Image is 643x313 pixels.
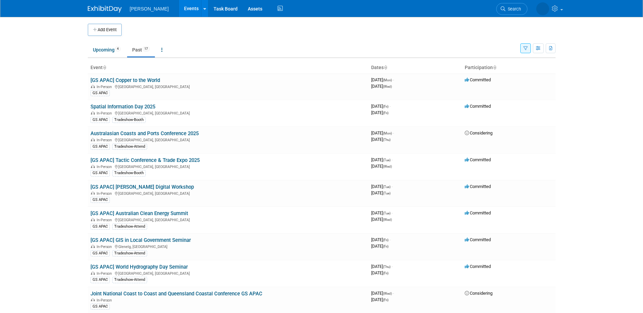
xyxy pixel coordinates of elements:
span: In-Person [97,85,114,89]
span: [DATE] [371,137,390,142]
span: - [391,157,393,162]
span: (Tue) [383,191,390,195]
div: GS APAC [91,90,110,96]
div: GS APAC [91,197,110,203]
a: Sort by Participation Type [493,65,496,70]
span: (Mon) [383,78,392,82]
span: [DATE] [371,190,390,195]
span: (Tue) [383,158,390,162]
span: In-Person [97,218,114,222]
span: [DATE] [371,77,394,82]
a: Past17 [127,43,155,56]
a: [GS APAC] Copper to the World [91,77,160,83]
span: In-Person [97,298,114,302]
span: [DATE] [371,217,392,222]
div: [GEOGRAPHIC_DATA], [GEOGRAPHIC_DATA] [91,84,366,89]
span: - [389,237,390,242]
th: Participation [462,62,556,74]
img: In-Person Event [91,138,95,141]
span: [DATE] [371,244,388,249]
span: In-Person [97,191,114,196]
a: [GS APAC] [PERSON_NAME] Digital Workshop [91,184,194,190]
span: - [393,77,394,82]
span: 17 [142,46,150,51]
div: GS APAC [91,144,110,150]
span: Considering [465,291,493,296]
span: [DATE] [371,104,390,109]
span: [DATE] [371,264,393,269]
img: In-Person Event [91,191,95,195]
span: [PERSON_NAME] [130,6,169,12]
span: In-Person [97,111,114,116]
span: Committed [465,210,491,215]
span: [DATE] [371,210,393,215]
span: [DATE] [371,157,393,162]
span: [DATE] [371,270,388,275]
div: Tradeshow-Booth [112,170,146,176]
div: GS APAC [91,304,110,310]
a: Sort by Event Name [103,65,106,70]
img: In-Person Event [91,165,95,168]
span: (Mon) [383,131,392,135]
span: Considering [465,130,493,135]
img: Alexandra Hall [536,2,549,15]
span: [DATE] [371,237,390,242]
span: In-Person [97,165,114,169]
a: [GS APAC] GIS in Local Government Seminar [91,237,191,243]
a: Joint National Coast to Coast and Queensland Coastal Conference GS APAC [91,291,262,297]
span: - [391,264,393,269]
span: [DATE] [371,84,392,89]
span: [DATE] [371,291,394,296]
img: In-Person Event [91,85,95,88]
div: [GEOGRAPHIC_DATA], [GEOGRAPHIC_DATA] [91,217,366,222]
div: [GEOGRAPHIC_DATA], [GEOGRAPHIC_DATA] [91,270,366,276]
img: In-Person Event [91,298,95,301]
span: (Wed) [383,218,392,222]
div: GS APAC [91,224,110,230]
img: In-Person Event [91,271,95,275]
span: Committed [465,157,491,162]
img: In-Person Event [91,111,95,114]
span: - [391,210,393,215]
div: Tradeshow-Booth [112,117,146,123]
span: Committed [465,237,491,242]
img: In-Person Event [91,245,95,248]
span: [DATE] [371,297,388,302]
span: (Tue) [383,185,390,189]
div: [GEOGRAPHIC_DATA], [GEOGRAPHIC_DATA] [91,190,366,196]
span: (Thu) [383,265,390,269]
th: Dates [368,62,462,74]
span: Committed [465,104,491,109]
span: (Thu) [383,138,390,142]
span: - [393,130,394,135]
div: GS APAC [91,170,110,176]
span: 4 [115,46,121,51]
img: ExhibitDay [88,6,122,13]
span: (Fri) [383,271,388,275]
span: (Fri) [383,111,388,115]
span: - [391,184,393,189]
div: Glenelg, [GEOGRAPHIC_DATA] [91,244,366,249]
span: (Fri) [383,238,388,242]
span: In-Person [97,271,114,276]
th: Event [88,62,368,74]
div: Tradeshow-Attend [112,277,147,283]
span: (Wed) [383,85,392,88]
span: (Wed) [383,292,392,295]
span: [DATE] [371,130,394,135]
div: Tradeshow-Attend [112,224,147,230]
span: [DATE] [371,164,392,169]
a: Search [496,3,527,15]
div: [GEOGRAPHIC_DATA], [GEOGRAPHIC_DATA] [91,137,366,142]
a: [GS APAC] Tactic Conference & Trade Expo 2025 [91,157,200,163]
span: (Tue) [383,211,390,215]
span: [DATE] [371,110,388,115]
span: - [393,291,394,296]
div: Tradeshow-Attend [112,250,147,256]
span: (Fri) [383,105,388,108]
a: [GS APAC] World Hydrography Day Seminar [91,264,188,270]
span: Committed [465,184,491,189]
a: [GS APAC] Australian Clean Energy Summit [91,210,188,216]
span: In-Person [97,138,114,142]
a: Spatial Information Day 2025 [91,104,155,110]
